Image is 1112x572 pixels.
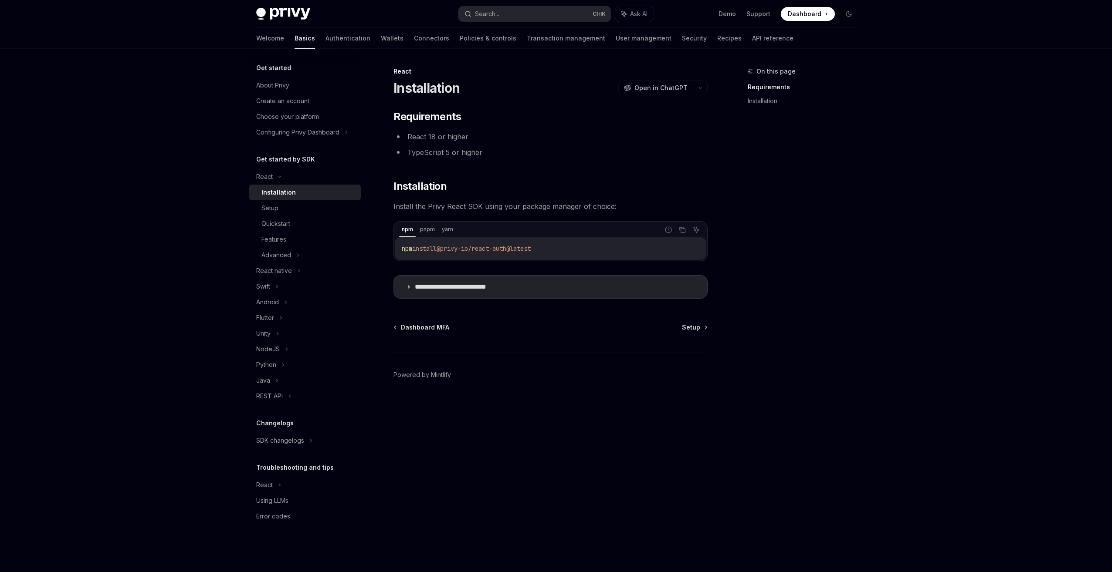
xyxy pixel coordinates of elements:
h5: Troubleshooting and tips [256,462,334,473]
div: SDK changelogs [256,435,304,446]
a: Installation [748,94,863,108]
a: Basics [295,28,315,49]
a: Error codes [249,508,361,524]
button: Ask AI [691,224,702,236]
span: Ask AI [630,10,648,18]
button: Open in ChatGPT [618,81,693,95]
div: About Privy [256,80,289,91]
div: Installation [261,187,296,198]
div: Search... [475,9,499,19]
span: install [412,245,437,252]
div: pnpm [417,224,437,235]
h5: Get started by SDK [256,154,315,165]
div: Unity [256,328,271,339]
span: @privy-io/react-auth@latest [437,245,531,252]
a: Transaction management [527,28,605,49]
h1: Installation [393,80,460,96]
div: React native [256,266,292,276]
span: Open in ChatGPT [634,84,688,92]
div: Swift [256,281,270,292]
a: Setup [249,200,361,216]
button: Report incorrect code [663,224,674,236]
a: Features [249,232,361,247]
a: Using LLMs [249,493,361,508]
span: Dashboard [788,10,821,18]
span: Dashboard MFA [401,323,449,332]
div: React [393,67,708,76]
a: Welcome [256,28,284,49]
div: Flutter [256,313,274,323]
button: Search...CtrlK [458,6,611,22]
a: Support [746,10,770,18]
a: Powered by Mintlify [393,370,451,379]
a: API reference [752,28,793,49]
span: Setup [682,323,700,332]
span: On this page [756,66,796,77]
li: TypeScript 5 or higher [393,146,708,158]
h5: Get started [256,63,291,73]
div: Java [256,375,270,386]
div: Choose your platform [256,111,319,122]
a: Authentication [325,28,370,49]
a: Dashboard [781,7,835,21]
div: Create an account [256,96,309,106]
h5: Changelogs [256,418,294,428]
a: Security [682,28,707,49]
div: Advanced [261,250,291,260]
div: Quickstart [261,219,290,229]
div: REST API [256,391,283,401]
div: React [256,480,273,490]
a: Setup [682,323,707,332]
span: Ctrl K [593,10,606,17]
div: Using LLMs [256,495,288,506]
span: Installation [393,179,447,193]
a: About Privy [249,77,361,93]
div: React [256,172,273,182]
img: dark logo [256,8,310,20]
a: Connectors [414,28,449,49]
div: Setup [261,203,278,213]
div: Python [256,360,276,370]
div: Error codes [256,511,290,522]
span: Requirements [393,110,461,124]
div: Configuring Privy Dashboard [256,127,339,138]
div: Android [256,297,279,307]
div: yarn [439,224,456,235]
a: Demo [719,10,736,18]
a: User management [616,28,671,49]
a: Quickstart [249,216,361,232]
a: Recipes [717,28,742,49]
button: Copy the contents from the code block [677,224,688,236]
li: React 18 or higher [393,131,708,143]
button: Ask AI [615,6,654,22]
div: NodeJS [256,344,280,354]
a: Wallets [381,28,403,49]
a: Installation [249,185,361,200]
a: Create an account [249,93,361,109]
span: Install the Privy React SDK using your package manager of choice: [393,200,708,212]
div: npm [399,224,416,235]
a: Dashboard MFA [394,323,449,332]
div: Features [261,234,286,245]
a: Choose your platform [249,109,361,124]
span: npm [402,245,412,252]
button: Toggle dark mode [842,7,856,21]
a: Requirements [748,80,863,94]
a: Policies & controls [460,28,516,49]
